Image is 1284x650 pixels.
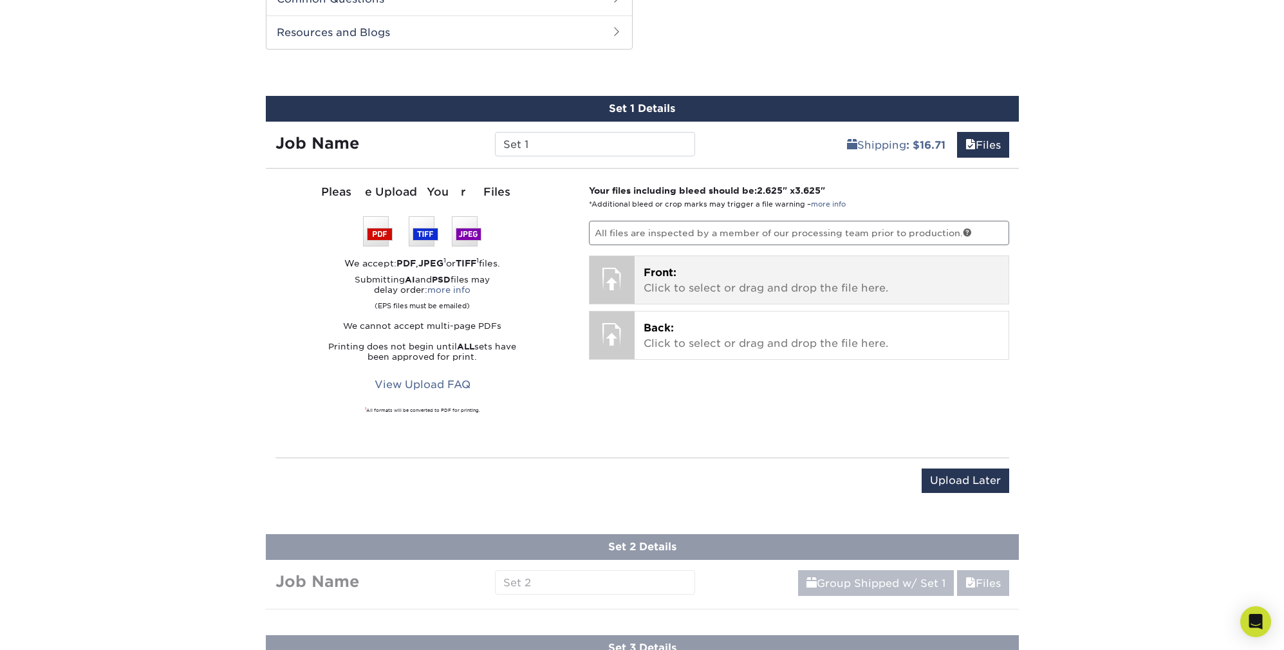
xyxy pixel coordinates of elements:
[275,407,570,414] div: All formats will be converted to PDF for printing.
[795,185,821,196] span: 3.625
[266,96,1019,122] div: Set 1 Details
[495,132,695,156] input: Enter a job name
[811,200,846,209] a: more info
[375,295,470,311] small: (EPS files must be emailed)
[957,132,1009,158] a: Files
[275,275,570,311] p: Submitting and files may delay order:
[847,139,857,151] span: shipping
[957,570,1009,596] a: Files
[965,577,976,590] span: files
[456,258,476,268] strong: TIFF
[396,258,416,268] strong: PDF
[457,342,474,351] strong: ALL
[443,256,446,264] sup: 1
[427,285,470,295] a: more info
[365,407,366,411] sup: 1
[476,256,479,264] sup: 1
[644,322,674,334] span: Back:
[275,184,570,201] div: Please Upload Your Files
[363,216,481,246] img: We accept: PSD, TIFF, or JPEG (JPG)
[798,570,954,596] a: Group Shipped w/ Set 1
[806,577,817,590] span: shipping
[965,139,976,151] span: files
[275,134,359,153] strong: Job Name
[644,266,676,279] span: Front:
[432,275,451,284] strong: PSD
[589,200,846,209] small: *Additional bleed or crop marks may trigger a file warning –
[757,185,783,196] span: 2.625
[644,265,1000,296] p: Click to select or drag and drop the file here.
[275,321,570,331] p: We cannot accept multi-page PDFs
[839,132,954,158] a: Shipping: $16.71
[922,469,1009,493] input: Upload Later
[906,139,945,151] b: : $16.71
[366,373,479,397] a: View Upload FAQ
[589,185,825,196] strong: Your files including bleed should be: " x "
[644,320,1000,351] p: Click to select or drag and drop the file here.
[266,15,632,49] h2: Resources and Blogs
[275,257,570,270] div: We accept: , or files.
[405,275,415,284] strong: AI
[1240,606,1271,637] div: Open Intercom Messenger
[589,221,1009,245] p: All files are inspected by a member of our processing team prior to production.
[418,258,443,268] strong: JPEG
[275,342,570,362] p: Printing does not begin until sets have been approved for print.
